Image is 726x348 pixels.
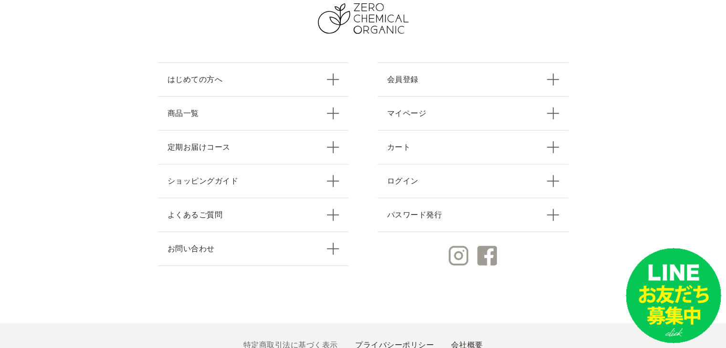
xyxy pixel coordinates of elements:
a: マイページ [378,96,568,130]
a: 商品一覧 [158,96,349,130]
a: 会員登録 [378,62,568,96]
a: はじめての方へ [158,62,349,96]
a: よくあるご質問 [158,198,349,232]
a: 定期お届けコース [158,130,349,164]
img: ZERO CHEMICAL ORGANIC [318,3,409,34]
a: お問い合わせ [158,232,349,266]
img: Instagram [449,246,468,266]
img: Facebook [477,246,497,266]
a: パスワード発行 [378,198,568,232]
a: カート [378,130,568,164]
a: ショッピングガイド [158,164,349,198]
a: ログイン [378,164,568,198]
img: small_line.png [626,248,721,343]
